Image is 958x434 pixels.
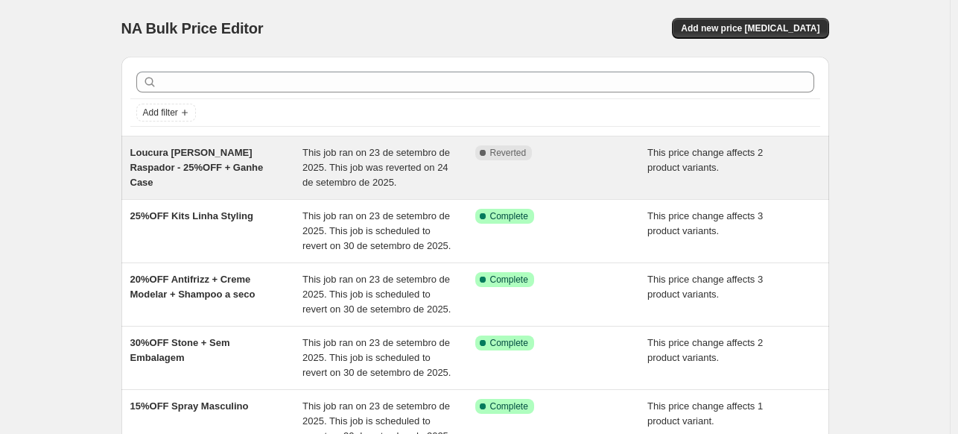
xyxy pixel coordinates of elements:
[490,147,527,159] span: Reverted
[130,210,253,221] span: 25%OFF Kits Linha Styling
[647,337,763,363] span: This price change affects 2 product variants.
[302,337,451,378] span: This job ran on 23 de setembro de 2025. This job is scheduled to revert on 30 de setembro de 2025.
[130,274,256,300] span: 20%OFF Antifrizz + Creme Modelar + Shampoo a seco
[647,400,763,427] span: This price change affects 1 product variant.
[302,274,451,315] span: This job ran on 23 de setembro de 2025. This job is scheduled to revert on 30 de setembro de 2025.
[647,274,763,300] span: This price change affects 3 product variants.
[130,147,264,188] span: Loucura [PERSON_NAME] Raspador - 25%OFF + Ganhe Case
[136,104,196,122] button: Add filter
[130,337,230,363] span: 30%OFF Stone + Sem Embalagem
[490,274,528,286] span: Complete
[302,147,450,188] span: This job ran on 23 de setembro de 2025. This job was reverted on 24 de setembro de 2025.
[681,22,819,34] span: Add new price [MEDICAL_DATA]
[143,107,178,119] span: Add filter
[672,18,828,39] button: Add new price [MEDICAL_DATA]
[647,210,763,236] span: This price change affects 3 product variants.
[130,400,249,412] span: 15%OFF Spray Masculino
[490,337,528,349] span: Complete
[490,400,528,412] span: Complete
[647,147,763,173] span: This price change affects 2 product variants.
[302,210,451,251] span: This job ran on 23 de setembro de 2025. This job is scheduled to revert on 30 de setembro de 2025.
[121,20,264,37] span: NA Bulk Price Editor
[490,210,528,222] span: Complete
